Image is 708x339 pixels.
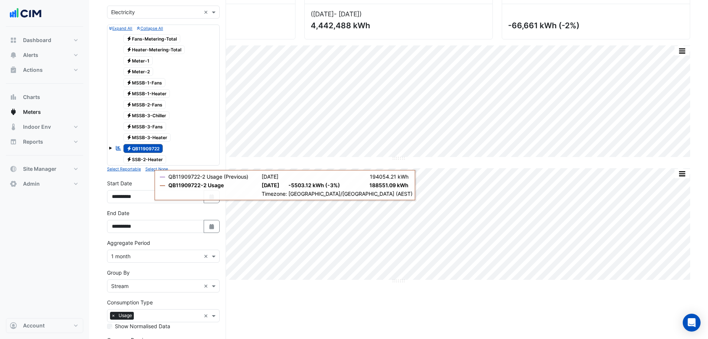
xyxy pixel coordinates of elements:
span: Indoor Env [23,123,51,131]
div: Open Intercom Messenger [683,314,701,332]
app-icon: Dashboard [10,36,17,44]
span: QB11909722 [123,144,163,153]
span: Clear [204,252,210,260]
fa-icon: Electricity [126,113,132,118]
label: Group By [107,269,130,276]
div: 4,442,488 kWh [311,21,485,30]
span: × [110,312,117,319]
span: MSSB-2-Fans [123,100,166,109]
app-icon: Alerts [10,51,17,59]
img: Company Logo [9,6,42,21]
label: End Date [107,209,129,217]
small: Collapse All [137,26,163,31]
span: Clear [204,312,210,320]
button: Charts [6,90,83,105]
button: Meters [6,105,83,119]
fa-icon: Electricity [126,69,132,74]
button: Account [6,318,83,333]
span: Meter-2 [123,67,153,76]
span: Heater-Metering-Total [123,45,185,54]
button: Select None [145,166,168,172]
app-icon: Indoor Env [10,123,17,131]
span: Meters [23,108,41,116]
span: Clear [204,8,210,16]
button: Indoor Env [6,119,83,134]
app-icon: Admin [10,180,17,188]
span: Charts [23,93,40,101]
span: Account [23,322,45,329]
fa-icon: Electricity [126,124,132,129]
button: Alerts [6,48,83,63]
button: Admin [6,176,83,191]
app-icon: Reports [10,138,17,145]
label: Show Normalised Data [115,322,170,330]
fa-icon: Electricity [126,157,132,162]
fa-icon: Electricity [126,58,132,63]
span: MSSB-3-Chiller [123,111,170,120]
span: SSB-2-Heater [123,155,167,164]
app-icon: Actions [10,66,17,74]
label: Start Date [107,179,132,187]
span: Reports [23,138,43,145]
button: Reports [6,134,83,149]
button: Site Manager [6,161,83,176]
fa-icon: Reportable [115,145,122,151]
label: Consumption Type [107,298,153,306]
span: Fans-Metering-Total [123,34,181,43]
button: Select Reportable [107,166,141,172]
fa-icon: Electricity [126,80,132,85]
app-icon: Charts [10,93,17,101]
fa-icon: Electricity [126,135,132,140]
fa-icon: Select Date [208,194,215,200]
small: Expand All [109,26,132,31]
span: Meter-1 [123,56,153,65]
fa-icon: Electricity [126,36,132,41]
span: MSSB-1-Fans [123,78,166,87]
button: Actions [6,63,83,77]
span: MSSB-3-Fans [123,122,167,131]
button: Dashboard [6,33,83,48]
button: More Options [675,169,689,178]
fa-icon: Electricity [126,145,132,151]
span: - [DATE] [334,10,359,18]
div: ([DATE] ) [311,10,486,18]
small: Select None [145,167,168,172]
button: More Options [675,46,689,55]
span: Dashboard [23,36,51,44]
fa-icon: Electricity [126,102,132,107]
span: Usage [117,312,134,319]
span: Admin [23,180,40,188]
span: Actions [23,66,43,74]
div: -66,661 kWh (-2%) [508,21,682,30]
app-icon: Meters [10,108,17,116]
label: Aggregate Period [107,239,150,247]
small: Select Reportable [107,167,141,172]
fa-icon: Select Date [208,223,215,230]
span: MSSB-3-Heater [123,133,171,142]
span: Clear [204,282,210,290]
fa-icon: Electricity [126,47,132,52]
span: Site Manager [23,165,56,173]
button: Collapse All [137,25,163,32]
button: Expand All [109,25,132,32]
fa-icon: Electricity [126,91,132,96]
app-icon: Site Manager [10,165,17,173]
span: Alerts [23,51,38,59]
span: MSSB-1-Heater [123,89,170,98]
